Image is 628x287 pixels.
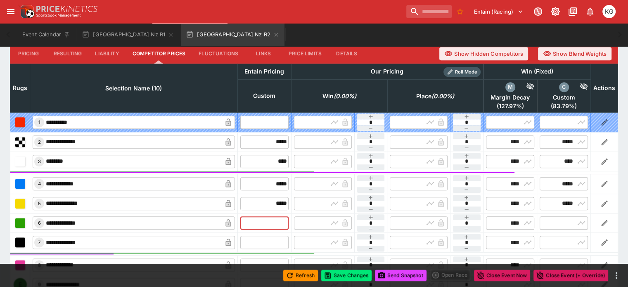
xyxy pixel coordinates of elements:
button: Save Changes [321,270,372,281]
button: Fluctuations [192,44,245,64]
button: Links [245,44,282,64]
button: Documentation [565,4,580,19]
button: Show Hidden Competitors [439,47,528,60]
span: 4 [36,181,43,187]
span: 7 [36,240,42,245]
th: Entain Pricing [237,64,291,79]
span: excl. Emergencies (0.00%) [407,91,463,101]
button: Refresh [283,270,318,281]
button: Liability [88,44,126,64]
div: Show/hide Price Roll mode configuration. [443,67,481,77]
span: 2 [36,139,43,145]
div: split button [430,269,471,281]
button: Event Calendar [17,23,75,46]
button: [GEOGRAPHIC_DATA] Nz R2 [181,23,284,46]
button: Details [328,44,365,64]
div: custom [559,82,569,92]
button: Pricing [10,44,47,64]
th: Custom [237,79,291,112]
span: ( 83.79 %) [540,102,588,110]
div: Our Pricing [367,66,407,77]
div: Hide Competitor [569,82,588,92]
div: Kevin Gutschlag [602,5,616,18]
div: margin_decay [505,82,515,92]
div: excl. Emergencies (127.97%) [486,82,534,110]
button: Select Tenant [469,5,528,18]
span: 8 [36,262,43,268]
span: Custom [540,94,588,101]
button: Notifications [583,4,597,19]
button: Toggle light/dark mode [548,4,563,19]
span: Margin Decay [486,94,534,101]
button: Competitor Prices [126,44,192,64]
th: Win (Fixed) [483,64,591,79]
span: Roll Mode [452,69,481,76]
span: Selection Name (10) [96,83,171,93]
em: ( 0.00 %) [334,91,356,101]
button: [GEOGRAPHIC_DATA] Nz R1 [77,23,179,46]
th: Rugs [10,64,30,112]
button: Kevin Gutschlag [600,2,618,21]
span: 3 [36,159,43,164]
span: 5 [36,201,43,206]
span: excl. Emergencies (0.00%) [313,91,365,101]
button: Send Snapshot [375,270,427,281]
button: open drawer [3,4,18,19]
span: 6 [36,220,43,226]
div: Hide Competitor [515,82,535,92]
img: PriceKinetics [36,6,97,12]
span: 1 [37,119,42,125]
div: excl. Emergencies (83.79%) [540,82,588,110]
button: Close Event (+ Override) [533,270,608,281]
img: PriceKinetics Logo [18,3,35,20]
em: ( 0.00 %) [431,91,454,101]
button: Show Blend Weights [538,47,611,60]
input: search [406,5,452,18]
button: Price Limits [282,44,328,64]
button: more [611,270,621,280]
span: ( 127.97 %) [486,102,534,110]
button: Close Event Now [474,270,530,281]
th: Actions [591,64,618,112]
button: No Bookmarks [453,5,467,18]
button: Connected to PK [531,4,545,19]
img: Sportsbook Management [36,14,81,17]
button: Resulting [47,44,88,64]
